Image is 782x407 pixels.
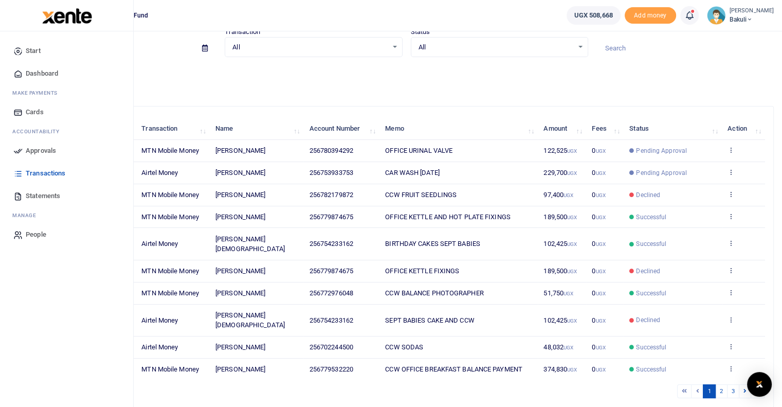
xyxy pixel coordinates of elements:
span: Transactions [26,168,65,179]
span: Pending Approval [636,146,687,155]
th: Account Number: activate to sort column ascending [303,118,379,140]
span: 0 [592,365,605,373]
a: 1 [703,384,715,398]
span: Approvals [26,146,56,156]
span: 256779532220 [310,365,353,373]
a: Approvals [8,139,125,162]
a: People [8,223,125,246]
span: 0 [592,169,605,176]
span: People [26,229,46,240]
span: MTN Mobile Money [141,365,199,373]
span: 0 [592,213,605,221]
a: Dashboard [8,62,125,85]
input: Search [596,40,774,57]
span: [PERSON_NAME] [215,289,265,297]
span: [PERSON_NAME] [215,343,265,351]
span: [PERSON_NAME] [215,267,265,275]
small: UGX [595,367,605,373]
a: Statements [8,185,125,207]
a: profile-user [PERSON_NAME] Bakuli [707,6,774,25]
div: Showing 1 to 10 of 30 entries [48,383,342,399]
span: [PERSON_NAME] [215,365,265,373]
span: 0 [592,240,605,247]
a: Transactions [8,162,125,185]
span: 256753933753 [310,169,353,176]
span: 256754233162 [310,316,353,324]
span: Airtel Money [141,343,178,351]
span: Airtel Money [141,316,178,324]
small: UGX [567,367,577,373]
span: Dashboard [26,68,58,79]
small: UGX [595,345,605,350]
span: CCW BALANCE PHOTOGRAPHER [385,289,483,297]
span: Declined [636,267,660,276]
div: Open Intercom Messenger [747,372,772,397]
small: UGX [563,291,573,296]
li: Ac [8,123,125,139]
small: UGX [595,241,605,247]
span: Pending Approval [636,168,687,178]
span: Bakuli [730,15,774,24]
small: UGX [595,148,605,154]
span: 256782179872 [310,191,353,199]
span: CAR WASH [DATE] [385,169,440,176]
th: Transaction: activate to sort column ascending [136,118,210,140]
small: UGX [595,170,605,176]
span: All [419,42,573,52]
span: 256779874675 [310,213,353,221]
span: [PERSON_NAME] [215,191,265,199]
label: Transaction [225,27,260,37]
span: 0 [592,343,605,351]
span: BIRTHDAY CAKES SEPT BABIES [385,240,480,247]
span: 256702244500 [310,343,353,351]
span: 48,032 [543,343,573,351]
th: Memo: activate to sort column ascending [379,118,538,140]
span: Cards [26,107,44,117]
span: Airtel Money [141,240,178,247]
span: 256754233162 [310,240,353,247]
span: 0 [592,191,605,199]
small: UGX [595,215,605,220]
span: Start [26,46,41,56]
a: Add money [625,11,676,19]
small: UGX [567,215,577,220]
span: All [232,42,387,52]
span: OFFICE KETTLE FIXINGS [385,267,459,275]
a: 3 [727,384,739,398]
span: MTN Mobile Money [141,289,199,297]
li: M [8,207,125,223]
span: 256772976048 [310,289,353,297]
small: UGX [567,241,577,247]
span: [PERSON_NAME][DEMOGRAPHIC_DATA] [215,311,285,329]
th: Action: activate to sort column ascending [722,118,765,140]
span: Add money [625,7,676,24]
small: UGX [563,345,573,350]
small: [PERSON_NAME] [730,7,774,15]
span: Statements [26,191,60,201]
p: Download [39,69,774,80]
span: Declined [636,190,660,200]
span: Declined [636,315,660,325]
small: UGX [563,192,573,198]
label: Status [411,27,430,37]
th: Name: activate to sort column ascending [210,118,304,140]
span: 256780394292 [310,147,353,154]
span: UGX 508,668 [574,10,613,21]
small: UGX [567,170,577,176]
span: Successful [636,239,666,249]
span: 102,425 [543,316,577,324]
span: Successful [636,289,666,298]
small: UGX [567,148,577,154]
span: anage [17,211,37,219]
span: [PERSON_NAME][DEMOGRAPHIC_DATA] [215,235,285,253]
span: Successful [636,365,666,374]
th: Amount: activate to sort column ascending [538,118,586,140]
li: M [8,85,125,101]
small: UGX [595,291,605,296]
li: Wallet ballance [562,6,625,25]
small: UGX [567,269,577,274]
span: CCW SODAS [385,343,423,351]
th: Status: activate to sort column ascending [624,118,722,140]
span: OFFICE URINAL VALVE [385,147,452,154]
span: 0 [592,289,605,297]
